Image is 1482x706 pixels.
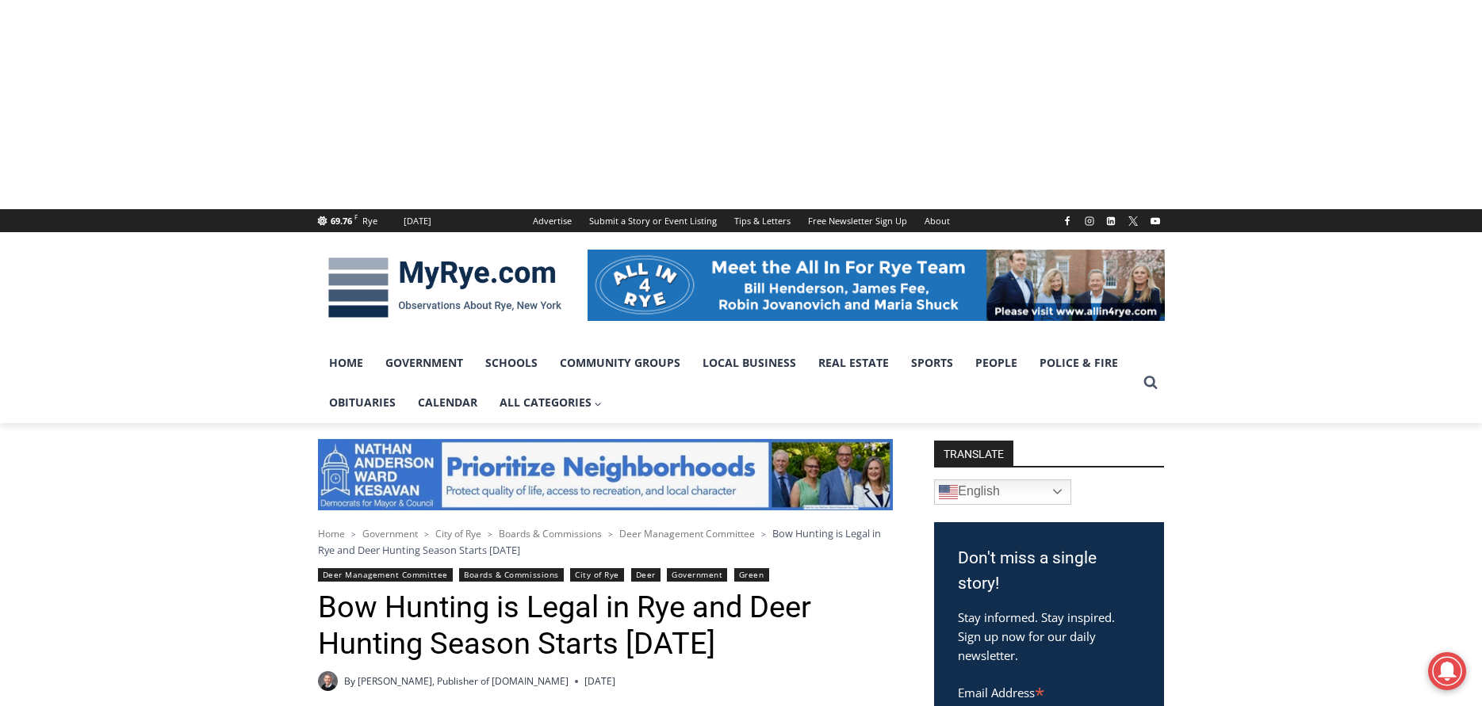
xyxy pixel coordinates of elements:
nav: Primary Navigation [318,343,1136,423]
a: Deer Management Committee [619,527,755,540]
a: Home [318,527,345,540]
a: Police & Fire [1028,343,1129,383]
a: Submit a Story or Event Listing [580,209,726,232]
a: People [964,343,1028,383]
a: City of Rye [435,527,481,540]
img: MyRye.com [318,246,572,329]
a: City of Rye [570,568,624,582]
a: Boards & Commissions [459,568,564,582]
a: Deer [631,568,661,582]
span: 69.76 [331,215,352,227]
a: About [916,209,959,232]
span: > [351,529,356,540]
a: Community Groups [549,343,691,383]
a: Government [667,568,727,582]
span: By [344,674,355,689]
a: Boards & Commissions [499,527,602,540]
div: [DATE] [404,214,431,228]
a: Facebook [1058,212,1077,231]
h3: Don't miss a single story! [958,546,1140,596]
a: Free Newsletter Sign Up [799,209,916,232]
nav: Secondary Navigation [524,209,959,232]
a: Green [734,568,769,582]
span: Bow Hunting is Legal in Rye and Deer Hunting Season Starts [DATE] [318,526,881,556]
button: View Search Form [1136,368,1165,397]
strong: TRANSLATE [934,441,1013,466]
label: Email Address [958,677,1133,705]
a: Sports [900,343,964,383]
a: Schools [474,343,549,383]
a: Author image [318,671,338,691]
p: Stay informed. Stay inspired. Sign up now for our daily newsletter. [958,608,1140,665]
span: > [488,529,492,540]
nav: Breadcrumbs [318,525,893,558]
a: [PERSON_NAME], Publisher of [DOMAIN_NAME] [358,674,569,688]
a: English [934,479,1071,505]
a: Government [362,527,418,540]
time: [DATE] [584,674,615,689]
a: Instagram [1080,212,1099,231]
a: Home [318,343,374,383]
a: X [1124,212,1143,231]
span: All Categories [500,394,603,411]
a: Advertise [524,209,580,232]
a: Calendar [407,383,488,422]
a: Government [374,343,474,383]
h1: Bow Hunting is Legal in Rye and Deer Hunting Season Starts [DATE] [318,590,893,662]
div: Rye [362,214,377,228]
a: Deer Management Committee [318,568,453,582]
a: YouTube [1146,212,1165,231]
a: Real Estate [807,343,900,383]
span: F [354,212,358,221]
img: All in for Rye [588,250,1165,321]
span: > [761,529,766,540]
a: Local Business [691,343,807,383]
span: > [608,529,613,540]
a: Linkedin [1101,212,1120,231]
img: en [939,483,958,502]
a: Obituaries [318,383,407,422]
span: > [424,529,429,540]
a: Tips & Letters [726,209,799,232]
a: All Categories [488,383,614,422]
